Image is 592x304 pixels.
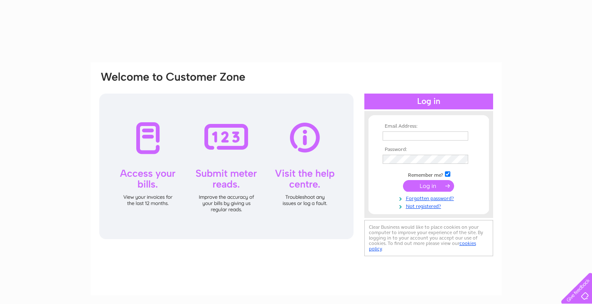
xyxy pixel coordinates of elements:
input: Submit [403,180,454,192]
td: Remember me? [381,170,477,178]
a: cookies policy [369,240,476,252]
div: Clear Business would like to place cookies on your computer to improve your experience of the sit... [364,220,493,256]
a: Not registered? [383,202,477,210]
a: Forgotten password? [383,194,477,202]
th: Password: [381,147,477,153]
th: Email Address: [381,124,477,129]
